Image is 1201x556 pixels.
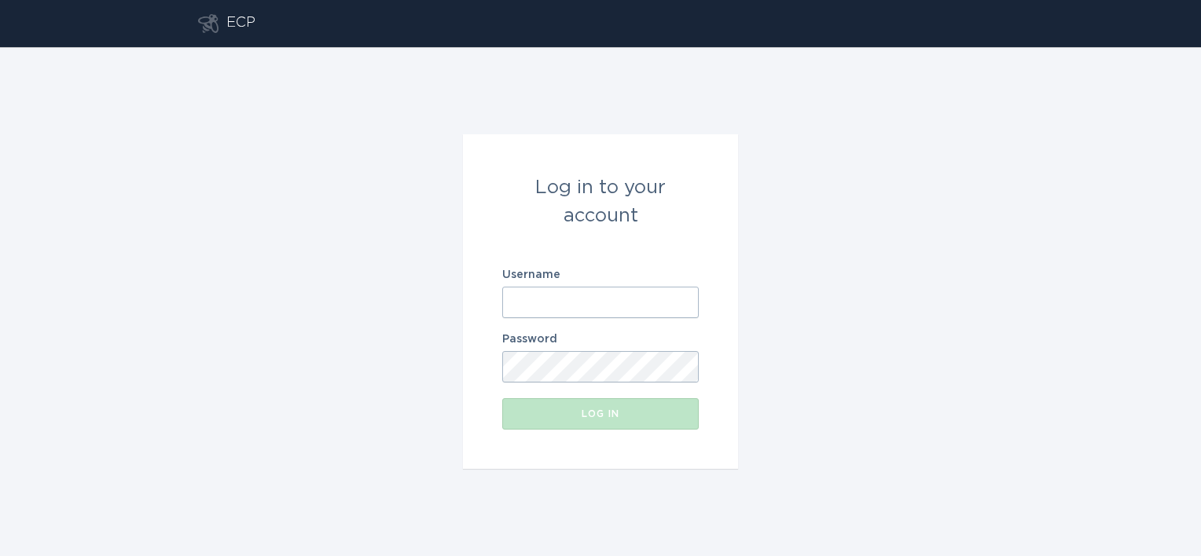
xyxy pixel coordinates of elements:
[502,174,699,230] div: Log in to your account
[502,269,699,280] label: Username
[502,398,699,430] button: Log in
[198,14,219,33] button: Go to dashboard
[226,14,255,33] div: ECP
[510,409,691,419] div: Log in
[502,334,699,345] label: Password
